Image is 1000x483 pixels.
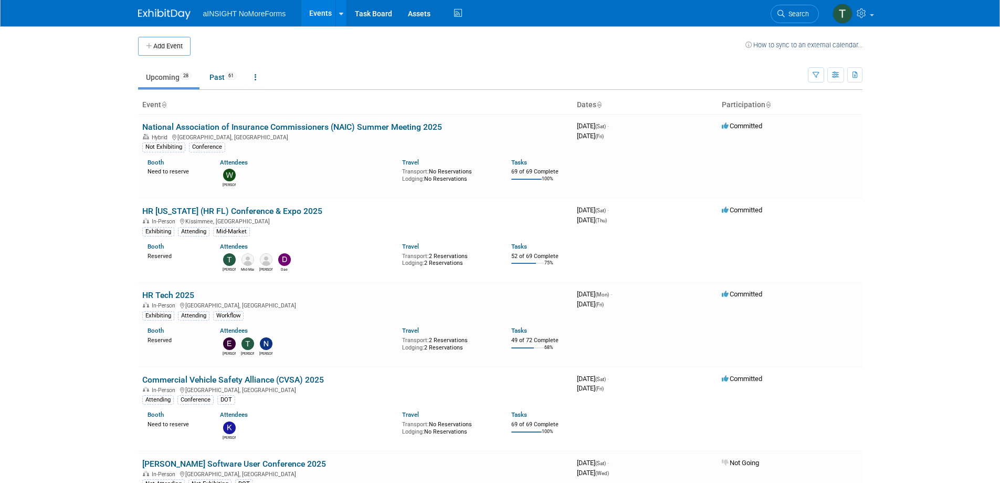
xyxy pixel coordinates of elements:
[577,216,607,224] span: [DATE]
[142,122,442,132] a: National Association of Insurance Commissioners (NAIC) Summer Meeting 2025
[148,327,164,334] a: Booth
[511,327,527,334] a: Tasks
[260,337,272,350] img: Nichole Brown
[177,395,214,405] div: Conference
[577,122,609,130] span: [DATE]
[511,253,569,260] div: 52 of 69 Complete
[511,411,527,418] a: Tasks
[142,142,185,152] div: Not Exhibiting
[260,253,272,266] img: Ralph Inzana
[596,100,602,109] a: Sort by Start Date
[573,96,718,114] th: Dates
[223,422,236,434] img: Kate Silvas
[278,253,291,266] img: Dae Kim
[402,411,419,418] a: Travel
[511,243,527,250] a: Tasks
[148,411,164,418] a: Booth
[542,176,553,190] td: 100%
[722,290,762,298] span: Committed
[213,311,244,321] div: Workflow
[577,206,609,214] span: [DATE]
[189,142,225,152] div: Conference
[138,37,191,56] button: Add Event
[152,134,171,141] span: Hybrid
[259,266,272,272] div: Ralph Inzana
[178,311,209,321] div: Attending
[225,72,237,80] span: 61
[511,421,569,428] div: 69 of 69 Complete
[152,387,178,394] span: In-Person
[142,227,174,237] div: Exhibiting
[142,459,326,469] a: [PERSON_NAME] Software User Conference 2025
[202,67,245,87] a: Past61
[402,327,419,334] a: Travel
[718,96,862,114] th: Participation
[402,251,496,267] div: 2 Reservations 2 Reservations
[143,134,149,139] img: Hybrid Event
[223,181,236,188] div: Wilma Orozco
[142,132,569,141] div: [GEOGRAPHIC_DATA], [GEOGRAPHIC_DATA]
[143,387,149,392] img: In-Person Event
[180,72,192,80] span: 28
[595,386,604,392] span: (Fri)
[544,345,553,359] td: 68%
[511,168,569,176] div: 69 of 69 Complete
[143,302,149,307] img: In-Person Event
[577,459,609,467] span: [DATE]
[143,218,149,223] img: In-Person Event
[402,335,496,351] div: 2 Reservations 2 Reservations
[213,227,250,237] div: Mid-Market
[595,376,606,382] span: (Sat)
[142,206,322,216] a: HR [US_STATE] (HR FL) Conference & Expo 2025
[722,206,762,214] span: Committed
[402,337,429,344] span: Transport:
[241,266,254,272] div: Mid-Market
[402,344,424,351] span: Lodging:
[142,301,569,309] div: [GEOGRAPHIC_DATA], [GEOGRAPHIC_DATA]
[142,290,194,300] a: HR Tech 2025
[217,395,235,405] div: DOT
[607,122,609,130] span: -
[278,266,291,272] div: Dae Kim
[143,471,149,476] img: In-Person Event
[402,421,429,428] span: Transport:
[223,350,236,356] div: Eric Guimond
[542,429,553,443] td: 100%
[220,243,248,250] a: Attendees
[402,419,496,435] div: No Reservations No Reservations
[220,411,248,418] a: Attendees
[722,459,759,467] span: Not Going
[402,253,429,260] span: Transport:
[161,100,166,109] a: Sort by Event Name
[544,260,553,274] td: 75%
[142,217,569,225] div: Kissimmee, [GEOGRAPHIC_DATA]
[241,350,254,356] div: Teresa Papanicolaou
[152,302,178,309] span: In-Person
[595,302,604,307] span: (Fri)
[595,124,606,129] span: (Sat)
[142,375,324,385] a: Commercial Vehicle Safety Alliance (CVSA) 2025
[142,469,569,478] div: [GEOGRAPHIC_DATA], [GEOGRAPHIC_DATA]
[223,337,236,350] img: Eric Guimond
[148,166,205,176] div: Need to reserve
[595,292,609,297] span: (Mon)
[607,459,609,467] span: -
[771,5,819,23] a: Search
[577,132,604,140] span: [DATE]
[152,471,178,478] span: In-Person
[745,41,862,49] a: How to sync to an external calendar...
[607,375,609,383] span: -
[402,428,424,435] span: Lodging:
[595,218,607,223] span: (Thu)
[595,460,606,466] span: (Sat)
[402,159,419,166] a: Travel
[765,100,771,109] a: Sort by Participation Type
[402,176,424,182] span: Lodging:
[577,469,609,477] span: [DATE]
[402,243,419,250] a: Travel
[178,227,209,237] div: Attending
[223,169,236,181] img: Wilma Orozco
[402,168,429,175] span: Transport:
[142,395,174,405] div: Attending
[203,9,286,18] span: aINSIGHT NoMoreForms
